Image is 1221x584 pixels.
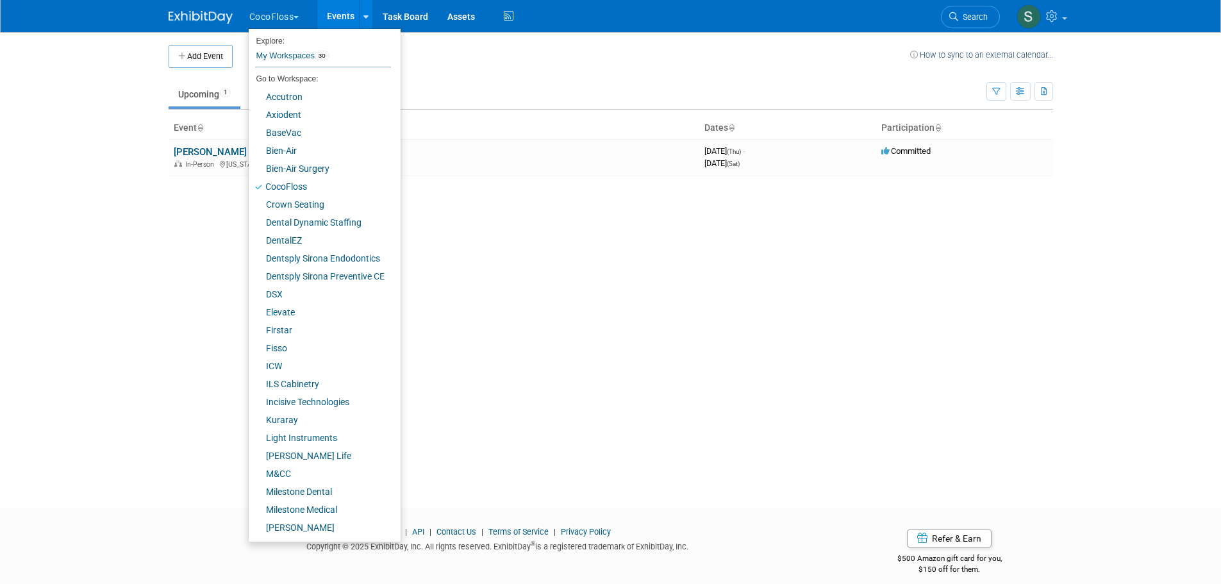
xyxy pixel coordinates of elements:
[249,106,391,124] a: Axiodent
[249,213,391,231] a: Dental Dynamic Staffing
[174,146,299,158] a: [PERSON_NAME] 14707-2025
[249,339,391,357] a: Fisso
[249,429,391,447] a: Light Instruments
[907,529,992,548] a: Refer & Earn
[704,158,740,168] span: [DATE]
[727,148,741,155] span: (Thu)
[249,267,391,285] a: Dentsply Sirona Preventive CE
[249,537,391,555] a: Odne
[846,545,1053,574] div: $500 Amazon gift card for you,
[249,178,391,196] a: CocoFloss
[934,122,941,133] a: Sort by Participation Type
[249,393,391,411] a: Incisive Technologies
[531,540,535,547] sup: ®
[249,501,391,519] a: Milestone Medical
[436,527,476,537] a: Contact Us
[249,303,391,321] a: Elevate
[169,82,240,106] a: Upcoming1
[197,122,203,133] a: Sort by Event Name
[743,146,745,156] span: -
[699,117,876,139] th: Dates
[243,82,295,106] a: Past33
[249,160,391,178] a: Bien-Air Surgery
[249,357,391,375] a: ICW
[174,158,694,169] div: [US_STATE], [GEOGRAPHIC_DATA]
[169,45,233,68] button: Add Event
[478,527,486,537] span: |
[910,50,1053,60] a: How to sync to an external calendar...
[255,45,391,67] a: My Workspaces30
[249,447,391,465] a: [PERSON_NAME] Life
[1017,4,1041,29] img: Samantha Meyers
[704,146,745,156] span: [DATE]
[249,88,391,106] a: Accutron
[551,527,559,537] span: |
[488,527,549,537] a: Terms of Service
[249,196,391,213] a: Crown Seating
[249,483,391,501] a: Milestone Dental
[249,465,391,483] a: M&CC
[426,527,435,537] span: |
[249,411,391,429] a: Kuraray
[249,519,391,537] a: [PERSON_NAME]
[220,88,231,97] span: 1
[876,117,1053,139] th: Participation
[249,124,391,142] a: BaseVac
[846,564,1053,575] div: $150 off for them.
[249,285,391,303] a: DSX
[249,71,391,87] li: Go to Workspace:
[728,122,735,133] a: Sort by Start Date
[249,231,391,249] a: DentalEZ
[249,375,391,393] a: ILS Cabinetry
[958,12,988,22] span: Search
[185,160,218,169] span: In-Person
[249,142,391,160] a: Bien-Air
[169,117,699,139] th: Event
[561,527,611,537] a: Privacy Policy
[169,11,233,24] img: ExhibitDay
[169,538,827,553] div: Copyright © 2025 ExhibitDay, Inc. All rights reserved. ExhibitDay is a registered trademark of Ex...
[249,249,391,267] a: Dentsply Sirona Endodontics
[402,527,410,537] span: |
[249,321,391,339] a: Firstar
[727,160,740,167] span: (Sat)
[249,33,391,45] li: Explore:
[881,146,931,156] span: Committed
[941,6,1000,28] a: Search
[174,160,182,167] img: In-Person Event
[315,51,329,61] span: 30
[412,527,424,537] a: API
